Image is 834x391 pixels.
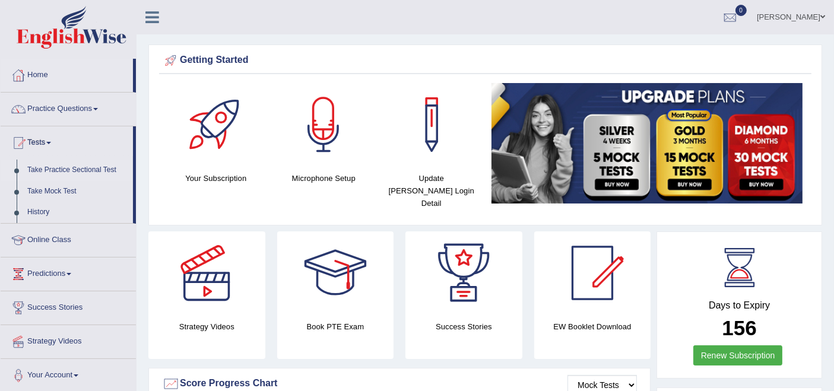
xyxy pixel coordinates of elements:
h4: Strategy Videos [148,320,265,333]
a: Success Stories [1,291,136,321]
a: Online Class [1,224,136,253]
a: Practice Questions [1,93,136,122]
a: Your Account [1,359,136,389]
h4: Book PTE Exam [277,320,394,333]
a: History [22,202,133,223]
img: small5.jpg [491,83,803,204]
a: Predictions [1,258,136,287]
h4: Microphone Setup [276,172,372,185]
h4: Days to Expiry [670,300,808,311]
a: Tests [1,126,133,156]
div: Getting Started [162,52,808,69]
a: Take Practice Sectional Test [22,160,133,181]
a: Strategy Videos [1,325,136,355]
a: Take Mock Test [22,181,133,202]
h4: Your Subscription [168,172,264,185]
h4: Update [PERSON_NAME] Login Detail [383,172,480,209]
b: 156 [722,316,756,339]
span: 0 [735,5,747,16]
h4: Success Stories [405,320,522,333]
a: Home [1,59,133,88]
h4: EW Booklet Download [534,320,651,333]
a: Renew Subscription [693,345,783,365]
